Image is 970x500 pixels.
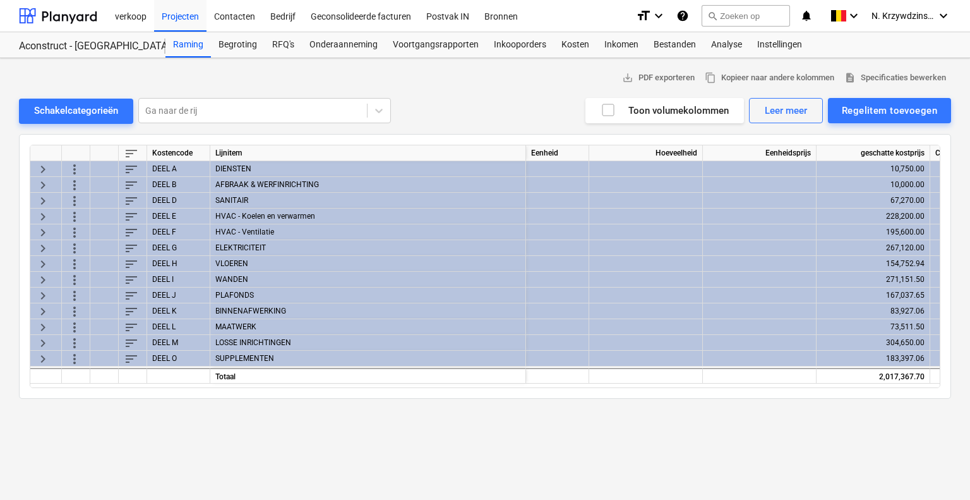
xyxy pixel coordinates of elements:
[147,303,210,319] div: DEEL K
[35,319,51,334] span: keyboard_arrow_right
[147,240,210,256] div: DEEL G
[124,209,139,224] span: sort
[210,161,526,177] div: DIENSTEN
[124,272,139,287] span: sort
[124,177,139,192] span: sort
[822,272,925,288] div: 271,151.50
[210,319,526,335] div: MAATWERK
[822,256,925,272] div: 154,752.94
[822,369,925,385] div: 2,017,367.70
[165,32,211,58] div: Raming
[822,351,925,367] div: 183,397.06
[147,351,210,367] div: DEEL O
[210,240,526,256] div: ELEKTRICITEIT
[822,161,925,177] div: 10,750.00
[124,145,139,161] span: sort
[67,272,82,287] span: more_vert
[210,288,526,303] div: PLAFONDS
[210,193,526,209] div: SANITAIR
[302,32,385,58] a: Onderaanneming
[822,177,925,193] div: 10,000.00
[210,272,526,288] div: WANDEN
[34,102,118,119] div: Schakelcategorieën
[147,145,210,161] div: Kostencode
[844,71,946,85] span: Specificaties bewerken
[35,272,51,287] span: keyboard_arrow_right
[385,32,486,58] a: Voortgangsrapporten
[35,177,51,192] span: keyboard_arrow_right
[124,303,139,319] span: sort
[704,32,750,58] a: Analyse
[19,40,150,53] div: Aconstruct - [GEOGRAPHIC_DATA]
[597,32,646,58] div: Inkomen
[702,5,790,27] button: Zoeken op
[35,193,51,208] span: keyboard_arrow_right
[486,32,554,58] div: Inkooporders
[67,240,82,255] span: more_vert
[211,32,265,58] a: Begroting
[210,303,526,319] div: BINNENAFWERKING
[636,8,651,23] i: format_size
[210,368,526,384] div: Totaal
[67,303,82,319] span: more_vert
[67,256,82,271] span: more_vert
[844,72,856,83] span: description
[646,32,704,58] a: Bestanden
[707,11,717,21] span: search
[35,224,51,240] span: keyboard_arrow_right
[124,319,139,334] span: sort
[147,256,210,272] div: DEEL H
[210,177,526,193] div: AFBRAAK & WERFINRICHTING
[67,351,82,366] span: more_vert
[210,145,526,161] div: Lijnitem
[822,209,925,224] div: 228,200.00
[846,8,861,23] i: keyboard_arrow_down
[703,145,817,161] div: Eenheidsprijs
[822,319,925,335] div: 73,511.50
[585,98,744,123] button: Toon volumekolommen
[651,8,666,23] i: keyboard_arrow_down
[67,335,82,350] span: more_vert
[765,102,807,119] div: Leer meer
[67,288,82,303] span: more_vert
[700,68,839,88] button: Kopieer naar andere kolommen
[622,72,633,83] span: save_alt
[526,145,589,161] div: Eenheid
[750,32,810,58] a: Instellingen
[822,288,925,303] div: 167,037.65
[210,209,526,224] div: HVAC - Koelen en verwarmen
[147,224,210,240] div: DEEL F
[35,288,51,303] span: keyboard_arrow_right
[210,256,526,272] div: VLOEREN
[822,193,925,209] div: 67,270.00
[147,319,210,335] div: DEEL L
[147,335,210,351] div: DEEL M
[124,288,139,303] span: sort
[265,32,302,58] div: RFQ's
[124,224,139,240] span: sort
[907,439,970,500] div: Chatwidget
[622,71,695,85] span: PDF exporteren
[147,177,210,193] div: DEEL B
[705,71,834,85] span: Kopieer naar andere kolommen
[817,145,930,161] div: geschatte kostprijs
[124,256,139,271] span: sort
[147,209,210,224] div: DEEL E
[871,11,935,21] span: N. Krzywdzinska
[822,240,925,256] div: 267,120.00
[124,161,139,176] span: sort
[210,351,526,367] div: SUPPLEMENTEN
[822,224,925,240] div: 195,600.00
[554,32,597,58] a: Kosten
[822,303,925,319] div: 83,927.06
[822,335,925,351] div: 304,650.00
[35,303,51,319] span: keyboard_arrow_right
[676,8,689,23] i: Kennis basis
[35,161,51,176] span: keyboard_arrow_right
